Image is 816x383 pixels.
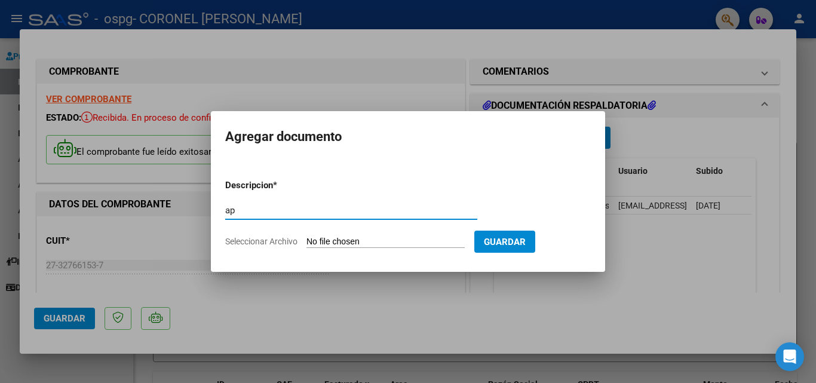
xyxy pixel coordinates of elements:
div: Open Intercom Messenger [775,342,804,371]
span: Seleccionar Archivo [225,237,297,246]
span: Guardar [484,237,526,247]
button: Guardar [474,231,535,253]
h2: Agregar documento [225,125,591,148]
p: Descripcion [225,179,335,192]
